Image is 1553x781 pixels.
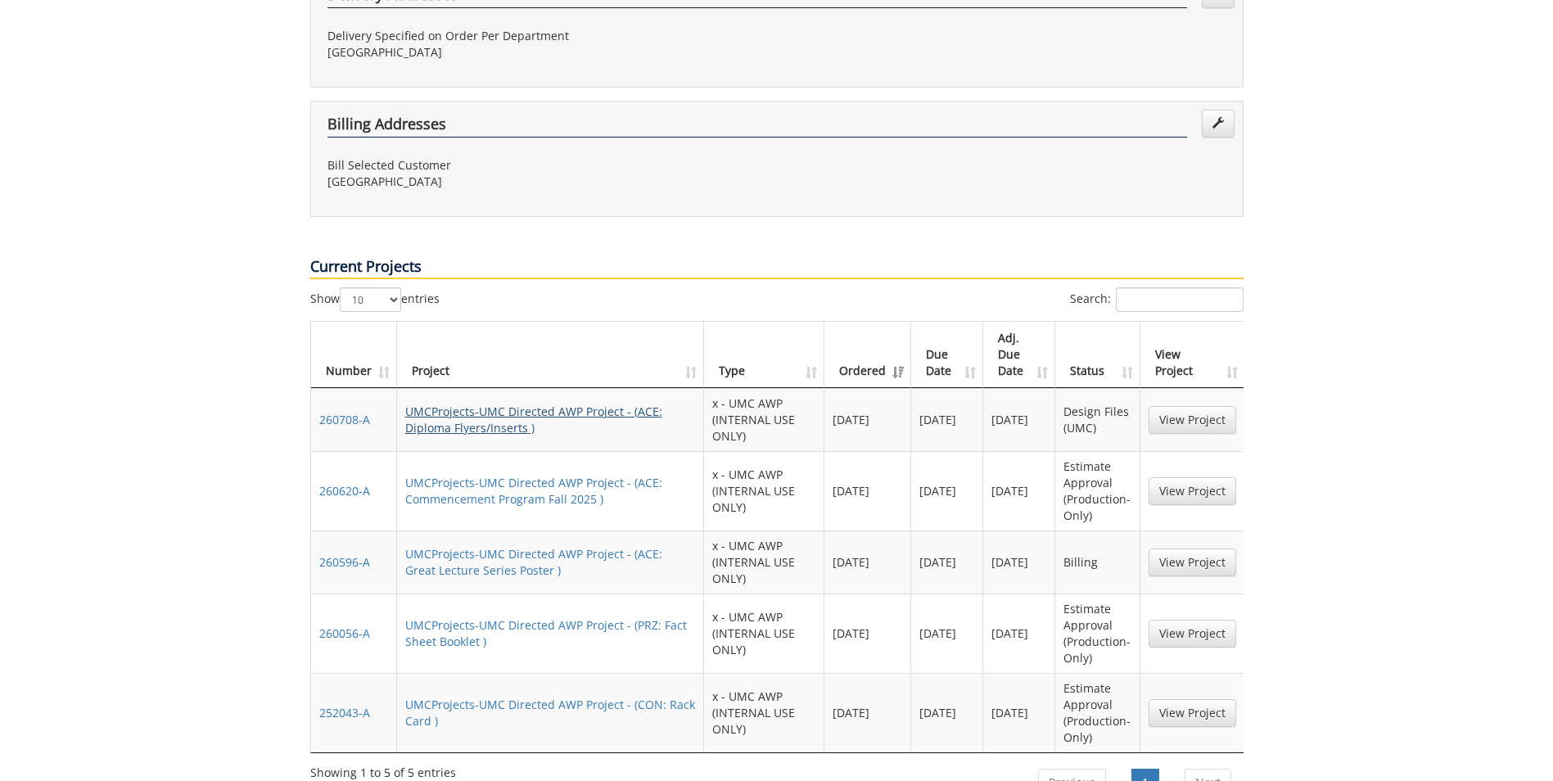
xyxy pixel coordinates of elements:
[327,174,765,190] p: [GEOGRAPHIC_DATA]
[319,483,370,499] a: 260620-A
[983,673,1055,752] td: [DATE]
[911,388,983,451] td: [DATE]
[704,594,824,673] td: x - UMC AWP (INTERNAL USE ONLY)
[824,322,911,388] th: Ordered: activate to sort column ascending
[824,530,911,594] td: [DATE]
[405,404,662,436] a: UMCProjects-UMC Directed AWP Project - (ACE: Diploma Flyers/Inserts )
[704,388,824,451] td: x - UMC AWP (INTERNAL USE ONLY)
[1055,530,1140,594] td: Billing
[911,673,983,752] td: [DATE]
[327,157,765,174] p: Bill Selected Customer
[824,594,911,673] td: [DATE]
[704,673,824,752] td: x - UMC AWP (INTERNAL USE ONLY)
[1149,620,1236,648] a: View Project
[319,554,370,570] a: 260596-A
[911,530,983,594] td: [DATE]
[1149,699,1236,727] a: View Project
[310,287,440,312] label: Show entries
[983,594,1055,673] td: [DATE]
[704,322,824,388] th: Type: activate to sort column ascending
[319,625,370,641] a: 260056-A
[911,451,983,530] td: [DATE]
[1070,287,1244,312] label: Search:
[327,28,765,44] p: Delivery Specified on Order Per Department
[704,530,824,594] td: x - UMC AWP (INTERNAL USE ONLY)
[327,116,1187,138] h4: Billing Addresses
[327,44,765,61] p: [GEOGRAPHIC_DATA]
[983,451,1055,530] td: [DATE]
[1055,594,1140,673] td: Estimate Approval (Production-Only)
[1140,322,1244,388] th: View Project: activate to sort column ascending
[911,322,983,388] th: Due Date: activate to sort column ascending
[824,388,911,451] td: [DATE]
[311,322,397,388] th: Number: activate to sort column ascending
[1055,322,1140,388] th: Status: activate to sort column ascending
[911,594,983,673] td: [DATE]
[405,546,662,578] a: UMCProjects-UMC Directed AWP Project - (ACE: Great Lecture Series Poster )
[1149,406,1236,434] a: View Project
[397,322,705,388] th: Project: activate to sort column ascending
[1202,110,1235,138] a: Edit Addresses
[704,451,824,530] td: x - UMC AWP (INTERNAL USE ONLY)
[1055,388,1140,451] td: Design Files (UMC)
[405,617,687,649] a: UMCProjects-UMC Directed AWP Project - (PRZ: Fact Sheet Booklet )
[405,475,662,507] a: UMCProjects-UMC Directed AWP Project - (ACE: Commencement Program Fall 2025 )
[983,530,1055,594] td: [DATE]
[1116,287,1244,312] input: Search:
[405,697,695,729] a: UMCProjects-UMC Directed AWP Project - (CON: Rack Card )
[340,287,401,312] select: Showentries
[983,388,1055,451] td: [DATE]
[310,758,456,781] div: Showing 1 to 5 of 5 entries
[983,322,1055,388] th: Adj. Due Date: activate to sort column ascending
[319,705,370,720] a: 252043-A
[319,412,370,427] a: 260708-A
[824,451,911,530] td: [DATE]
[310,256,1244,279] p: Current Projects
[1055,451,1140,530] td: Estimate Approval (Production-Only)
[1149,477,1236,505] a: View Project
[824,673,911,752] td: [DATE]
[1055,673,1140,752] td: Estimate Approval (Production-Only)
[1149,549,1236,576] a: View Project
